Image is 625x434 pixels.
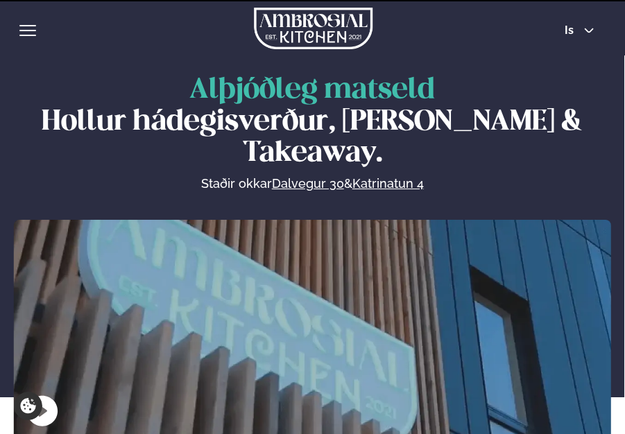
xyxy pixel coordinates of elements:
button: is [554,25,606,36]
img: logo [254,8,373,49]
p: Staðir okkar & [50,175,574,192]
a: Dalvegur 30 [272,175,344,192]
h1: Hollur hádegisverður, [PERSON_NAME] & Takeaway. [28,75,597,170]
a: Katrinatun 4 [352,175,424,192]
span: is [565,25,578,36]
button: hamburger [19,22,36,39]
a: Cookie settings [14,392,42,420]
span: Alþjóðleg matseld [189,77,435,104]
